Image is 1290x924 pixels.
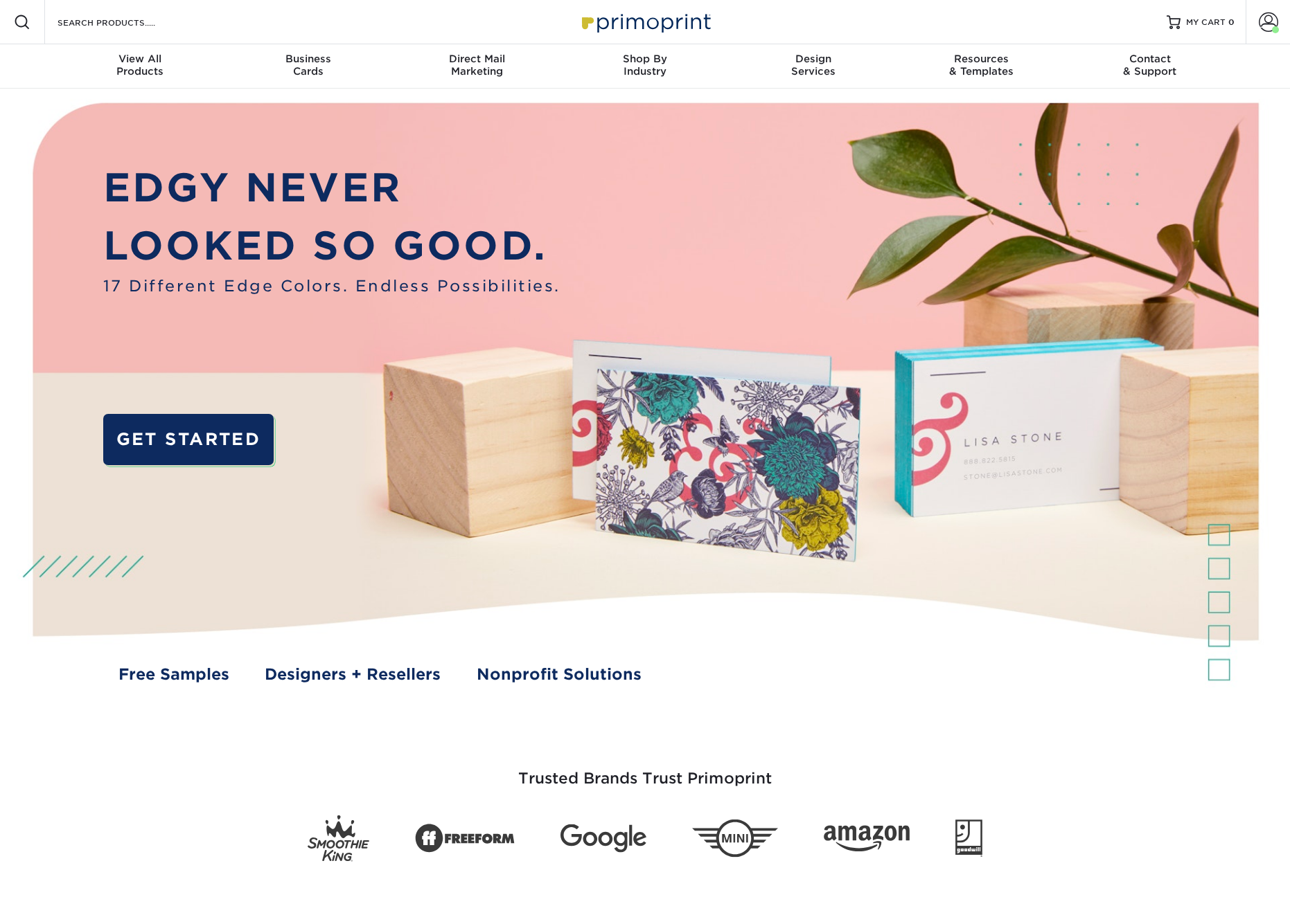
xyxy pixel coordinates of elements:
[561,53,730,65] span: Shop By
[729,53,897,65] span: Design
[56,14,191,30] input: SEARCH PRODUCTS.....
[393,44,561,89] a: Direct MailMarketing
[103,414,274,465] a: GET STARTED
[103,275,560,298] span: 17 Different Edge Colors. Endless Possibilities.
[576,7,714,37] img: Primoprint
[265,663,441,687] a: Designers + Resellers
[897,53,1066,65] span: Resources
[1228,17,1235,27] span: 0
[824,825,910,851] img: Amazon
[1186,17,1226,28] span: MY CART
[729,44,897,89] a: DesignServices
[415,816,515,860] img: Freeform
[118,663,229,687] a: Free Samples
[1066,53,1234,65] span: Contact
[561,44,730,89] a: Shop ByIndustry
[1066,53,1234,78] div: & Support
[692,819,778,858] img: Mini
[897,44,1066,89] a: Resources& Templates
[1066,44,1234,89] a: Contact& Support
[224,53,393,78] div: Cards
[56,53,224,78] div: Products
[103,158,560,217] p: EDGY NEVER
[955,819,982,857] img: Goodwill
[393,53,561,65] span: Direct Mail
[897,53,1066,78] div: & Templates
[224,53,393,65] span: Business
[240,736,1050,804] h3: Trusted Brands Trust Primoprint
[393,53,561,78] div: Marketing
[224,44,393,89] a: BusinessCards
[308,815,369,862] img: Smoothie King
[560,824,646,853] img: Google
[729,53,897,78] div: Services
[103,217,560,275] p: LOOKED SO GOOD.
[477,663,642,687] a: Nonprofit Solutions
[56,53,224,65] span: View All
[56,44,224,89] a: View AllProducts
[561,53,730,78] div: Industry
